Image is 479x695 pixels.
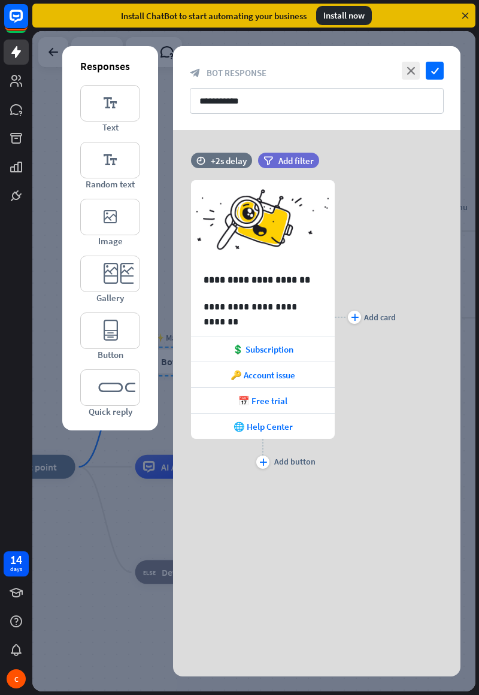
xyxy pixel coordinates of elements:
span: 📅 Free trial [238,395,287,406]
div: Add button [274,456,316,467]
span: Bot Response [207,67,266,78]
i: filter [263,156,273,165]
div: Install now [316,6,372,25]
i: block_bot_response [190,68,201,78]
i: close [402,62,420,80]
div: days [10,565,22,573]
span: Add filter [278,155,314,166]
button: Open LiveChat chat widget [10,5,46,41]
span: 🔑 Account issue [231,369,295,381]
i: plus [259,459,267,466]
div: Add card [364,312,396,323]
div: Install ChatBot to start automating your business [121,10,307,22]
div: C [7,669,26,688]
span: 💲 Subscription [232,344,293,355]
div: 14 [10,554,22,565]
i: check [426,62,444,80]
i: plus [351,314,359,321]
span: 🌐 Help Center [234,421,293,432]
i: time [196,156,205,165]
div: +2s delay [211,155,247,166]
img: preview [191,180,335,267]
a: 14 days [4,551,29,576]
